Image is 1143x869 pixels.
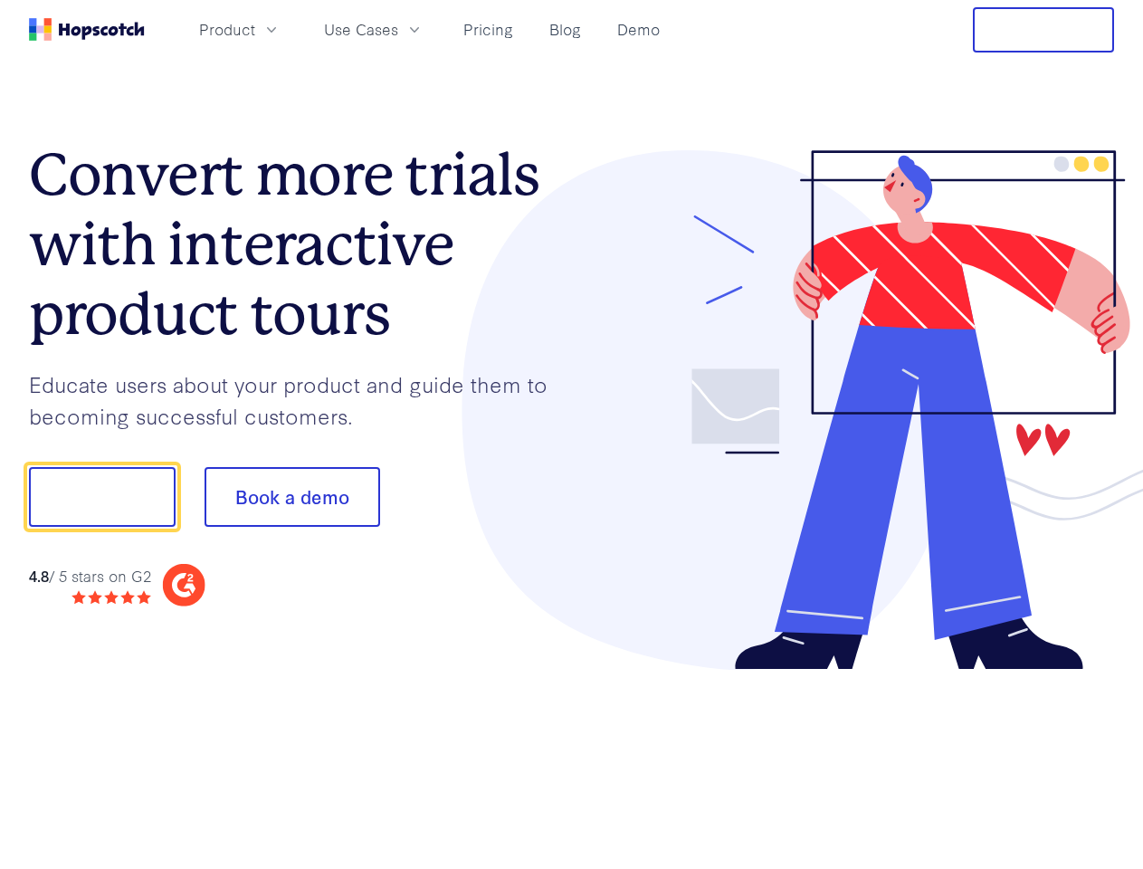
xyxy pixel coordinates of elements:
p: Educate users about your product and guide them to becoming successful customers. [29,368,572,431]
button: Free Trial [973,7,1114,53]
button: Show me! [29,467,176,527]
button: Book a demo [205,467,380,527]
span: Use Cases [324,18,398,41]
a: Blog [542,14,588,44]
div: / 5 stars on G2 [29,565,151,587]
a: Demo [610,14,667,44]
a: Home [29,18,145,41]
a: Pricing [456,14,520,44]
span: Product [199,18,255,41]
button: Product [188,14,291,44]
button: Use Cases [313,14,434,44]
h1: Convert more trials with interactive product tours [29,140,572,349]
strong: 4.8 [29,565,49,586]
